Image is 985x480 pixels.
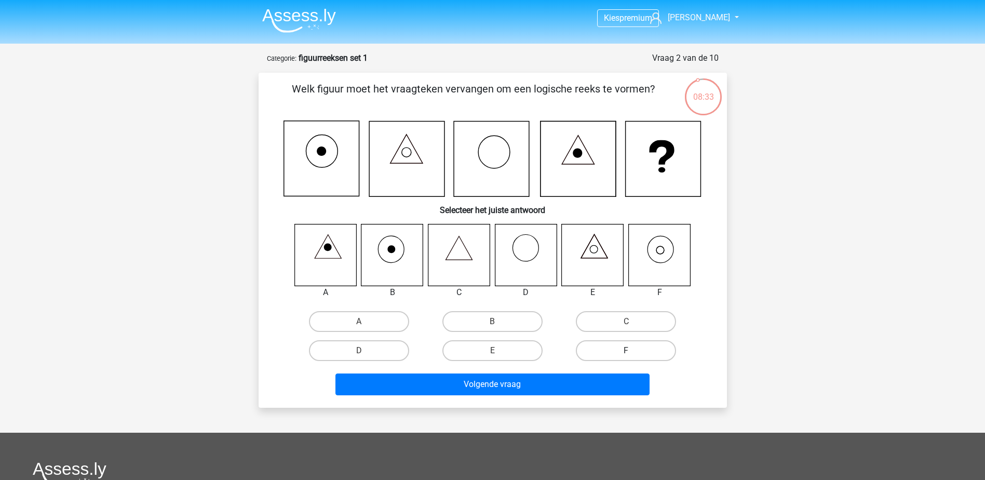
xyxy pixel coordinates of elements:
p: Welk figuur moet het vraagteken vervangen om een logische reeks te vormen? [275,81,671,112]
label: F [576,340,676,361]
label: E [442,340,543,361]
div: F [620,286,699,299]
label: B [442,311,543,332]
a: Kiespremium [598,11,658,25]
label: D [309,340,409,361]
div: E [554,286,632,299]
span: premium [619,13,652,23]
label: A [309,311,409,332]
a: [PERSON_NAME] [646,11,731,24]
div: A [287,286,365,299]
div: C [420,286,498,299]
span: [PERSON_NAME] [668,12,730,22]
label: C [576,311,676,332]
div: D [487,286,565,299]
button: Volgende vraag [335,374,650,395]
div: Vraag 2 van de 10 [652,52,719,64]
img: Assessly [262,8,336,33]
h6: Selecteer het juiste antwoord [275,197,710,215]
div: 08:33 [684,77,723,103]
strong: figuurreeksen set 1 [299,53,368,63]
span: Kies [604,13,619,23]
div: B [353,286,431,299]
small: Categorie: [267,55,296,62]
